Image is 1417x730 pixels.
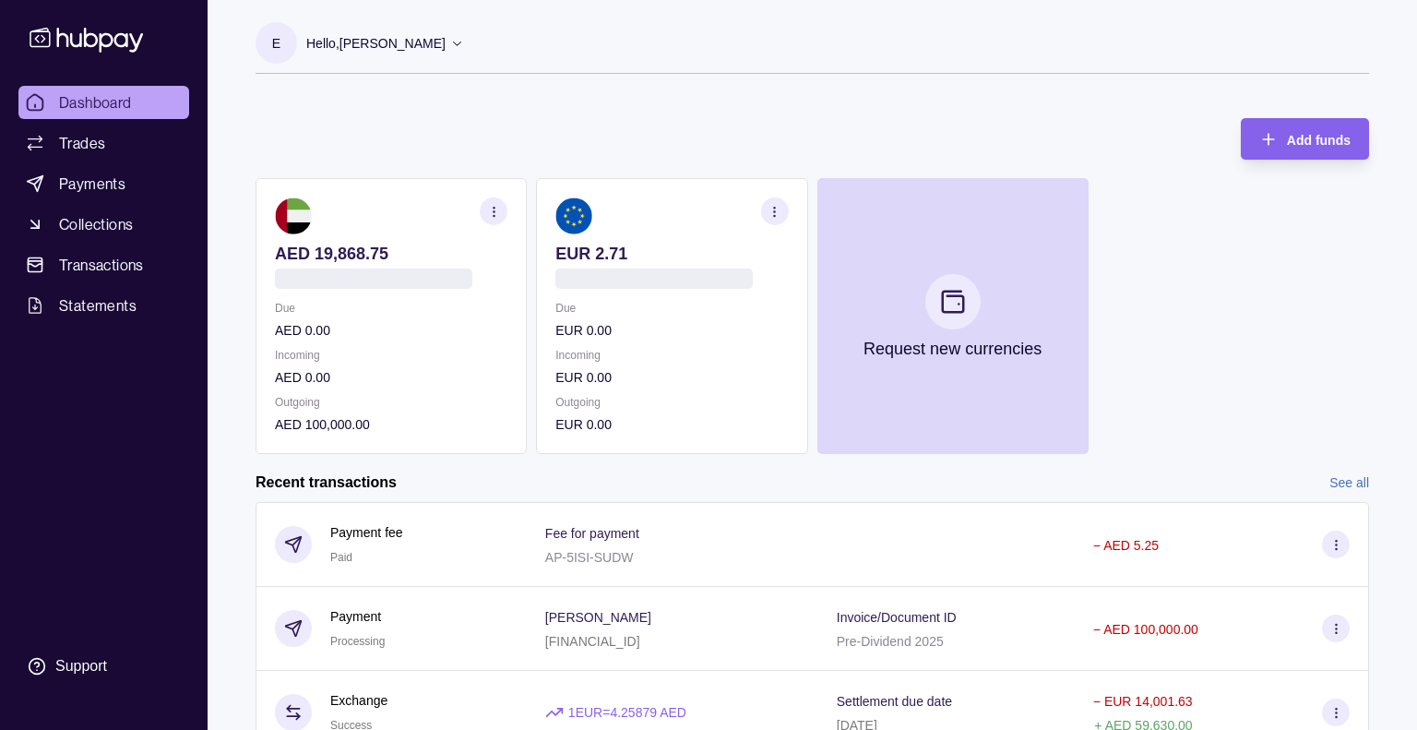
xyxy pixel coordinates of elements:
[568,702,686,723] p: 1 EUR = 4.25879 AED
[545,526,639,541] p: Fee for payment
[545,610,651,625] p: [PERSON_NAME]
[59,254,144,276] span: Transactions
[18,289,189,322] a: Statements
[555,367,788,388] p: EUR 0.00
[59,132,105,154] span: Trades
[330,551,352,564] span: Paid
[555,320,788,341] p: EUR 0.00
[545,550,634,565] p: AP-5ISI-SUDW
[18,647,189,686] a: Support
[256,473,397,493] h2: Recent transactions
[59,213,133,235] span: Collections
[863,339,1042,359] p: Request new currencies
[1287,133,1351,148] span: Add funds
[555,392,788,413] p: Outgoing
[555,197,592,234] img: eu
[555,345,788,365] p: Incoming
[1329,473,1369,493] a: See all
[1093,538,1159,553] p: − AED 5.25
[59,173,125,195] span: Payments
[55,656,107,676] div: Support
[18,208,189,241] a: Collections
[306,33,446,54] p: Hello, [PERSON_NAME]
[275,320,507,341] p: AED 0.00
[275,414,507,435] p: AED 100,000.00
[275,197,312,234] img: ae
[555,298,788,318] p: Due
[330,522,403,543] p: Payment fee
[330,690,387,711] p: Exchange
[555,414,788,435] p: EUR 0.00
[330,606,385,627] p: Payment
[275,244,507,264] p: AED 19,868.75
[1241,118,1369,160] button: Add funds
[18,126,189,160] a: Trades
[18,86,189,119] a: Dashboard
[1093,694,1193,709] p: − EUR 14,001.63
[18,167,189,200] a: Payments
[275,367,507,388] p: AED 0.00
[275,298,507,318] p: Due
[837,694,952,709] p: Settlement due date
[275,392,507,413] p: Outgoing
[837,634,944,649] p: Pre-Dividend 2025
[59,91,132,114] span: Dashboard
[330,635,385,648] span: Processing
[837,610,957,625] p: Invoice/Document ID
[18,248,189,281] a: Transactions
[555,244,788,264] p: EUR 2.71
[59,294,137,317] span: Statements
[272,33,280,54] p: E
[817,178,1089,454] button: Request new currencies
[1093,622,1198,637] p: − AED 100,000.00
[545,634,640,649] p: [FINANCIAL_ID]
[275,345,507,365] p: Incoming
